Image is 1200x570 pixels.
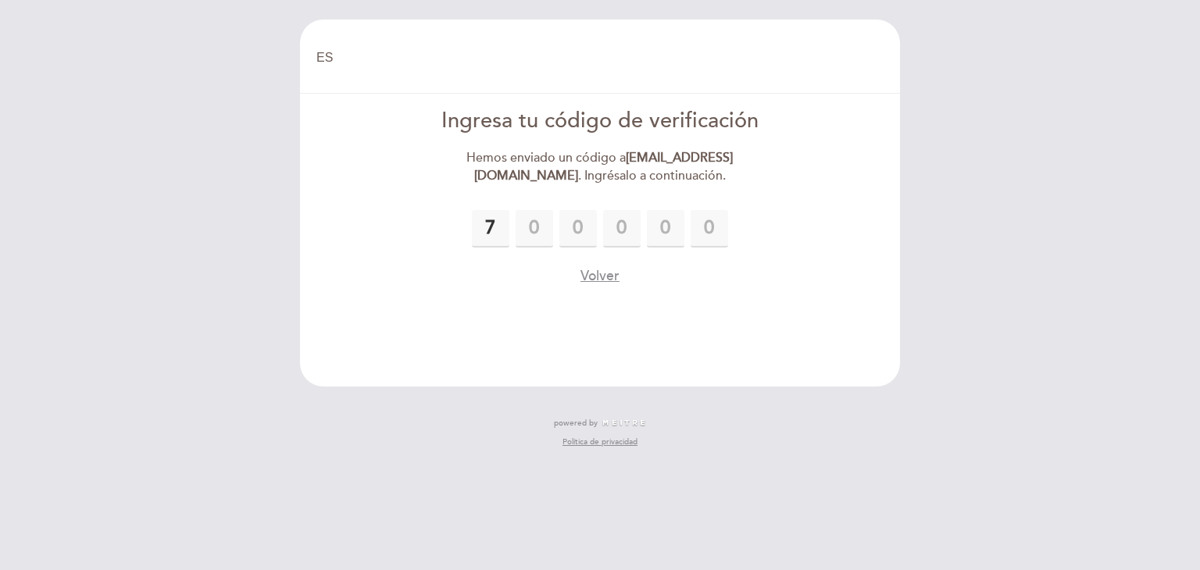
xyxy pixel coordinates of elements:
input: 0 [647,210,684,248]
input: 0 [603,210,641,248]
img: MEITRE [602,419,646,427]
input: 0 [516,210,553,248]
input: 0 [559,210,597,248]
strong: [EMAIL_ADDRESS][DOMAIN_NAME] [474,150,734,183]
span: powered by [554,418,598,429]
a: powered by [554,418,646,429]
a: Política de privacidad [562,436,637,447]
input: 0 [472,210,509,248]
div: Hemos enviado un código a . Ingrésalo a continuación. [421,149,780,185]
button: Volver [580,266,620,286]
div: Ingresa tu código de verificación [421,106,780,137]
input: 0 [691,210,728,248]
